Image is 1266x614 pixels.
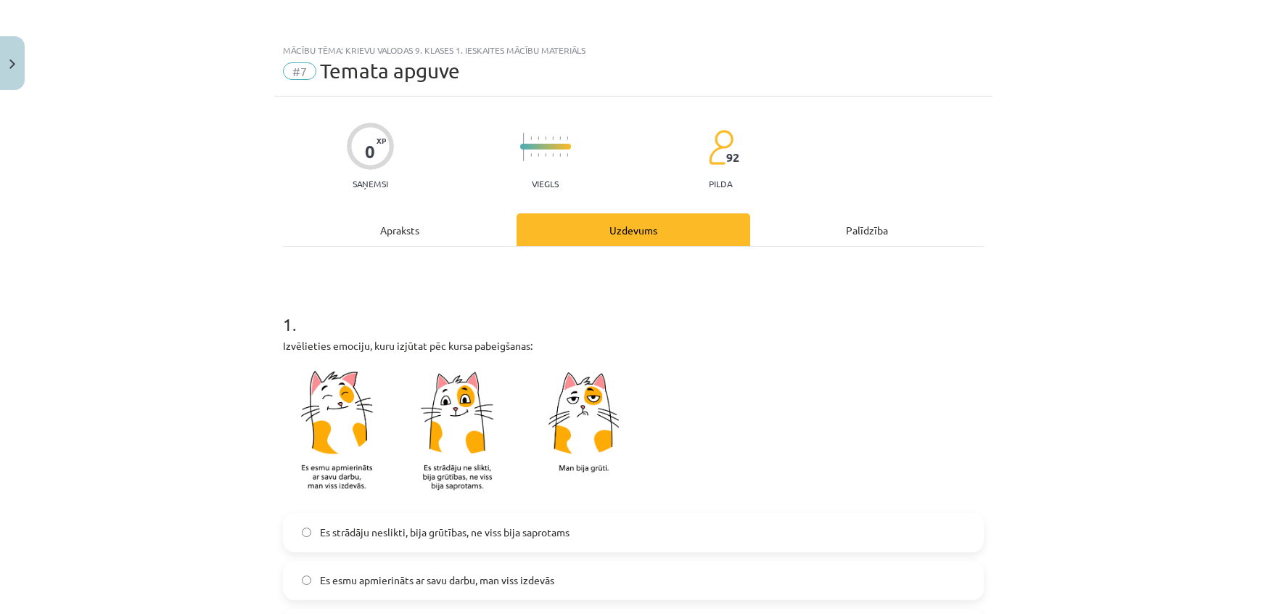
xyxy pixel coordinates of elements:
[283,213,517,246] div: Apraksts
[530,153,532,157] img: icon-short-line-57e1e144782c952c97e751825c79c345078a6d821885a25fce030b3d8c18986b.svg
[377,136,386,144] span: XP
[320,525,570,540] span: Es strādāju neslikti, bija grūtības, ne viss bija saprotams
[283,338,984,353] p: Izvēlieties emociju, kuru izjūtat pēc kursa pabeigšanas:
[750,213,984,246] div: Palīdzība
[552,153,554,157] img: icon-short-line-57e1e144782c952c97e751825c79c345078a6d821885a25fce030b3d8c18986b.svg
[283,289,984,334] h1: 1 .
[517,213,750,246] div: Uzdevums
[567,136,568,140] img: icon-short-line-57e1e144782c952c97e751825c79c345078a6d821885a25fce030b3d8c18986b.svg
[552,136,554,140] img: icon-short-line-57e1e144782c952c97e751825c79c345078a6d821885a25fce030b3d8c18986b.svg
[302,576,311,585] input: Es esmu apmierināts ar savu darbu, man viss izdevās
[523,133,525,161] img: icon-long-line-d9ea69661e0d244f92f715978eff75569469978d946b2353a9bb055b3ed8787d.svg
[709,179,732,189] p: pilda
[567,153,568,157] img: icon-short-line-57e1e144782c952c97e751825c79c345078a6d821885a25fce030b3d8c18986b.svg
[283,62,316,80] span: #7
[538,153,539,157] img: icon-short-line-57e1e144782c952c97e751825c79c345078a6d821885a25fce030b3d8c18986b.svg
[302,528,311,537] input: Es strādāju neslikti, bija grūtības, ne viss bija saprotams
[559,153,561,157] img: icon-short-line-57e1e144782c952c97e751825c79c345078a6d821885a25fce030b3d8c18986b.svg
[320,59,460,83] span: Temata apguve
[545,136,546,140] img: icon-short-line-57e1e144782c952c97e751825c79c345078a6d821885a25fce030b3d8c18986b.svg
[530,136,532,140] img: icon-short-line-57e1e144782c952c97e751825c79c345078a6d821885a25fce030b3d8c18986b.svg
[320,573,554,588] span: Es esmu apmierināts ar savu darbu, man viss izdevās
[347,179,394,189] p: Saņemsi
[365,142,375,162] div: 0
[532,179,559,189] p: Viegls
[559,136,561,140] img: icon-short-line-57e1e144782c952c97e751825c79c345078a6d821885a25fce030b3d8c18986b.svg
[538,136,539,140] img: icon-short-line-57e1e144782c952c97e751825c79c345078a6d821885a25fce030b3d8c18986b.svg
[283,45,984,55] div: Mācību tēma: Krievu valodas 9. klases 1. ieskaites mācību materiāls
[708,129,733,165] img: students-c634bb4e5e11cddfef0936a35e636f08e4e9abd3cc4e673bd6f9a4125e45ecb1.svg
[545,153,546,157] img: icon-short-line-57e1e144782c952c97e751825c79c345078a6d821885a25fce030b3d8c18986b.svg
[9,60,15,69] img: icon-close-lesson-0947bae3869378f0d4975bcd49f059093ad1ed9edebbc8119c70593378902aed.svg
[726,151,739,164] span: 92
